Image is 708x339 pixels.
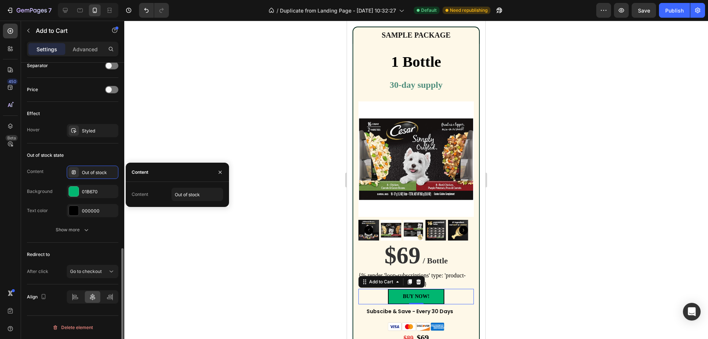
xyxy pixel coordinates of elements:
[37,45,57,53] p: Settings
[665,7,684,14] div: Publish
[132,191,148,198] div: Content
[3,3,55,18] button: 7
[56,314,66,321] s: $89
[638,7,650,14] span: Save
[27,223,118,236] button: Show more
[280,7,396,14] span: Duplicate from Landing Page - [DATE] 10:32:27
[27,322,118,333] button: Delete element
[82,208,117,214] div: 000000
[82,169,117,176] div: Out of stock
[70,269,102,274] span: Go to checkout
[27,251,50,258] div: Redirect to
[82,128,117,134] div: Styled
[27,207,48,214] div: Text color
[139,3,169,18] div: Undo/Redo
[683,303,701,321] div: Open Intercom Messenger
[27,168,44,175] div: Content
[347,21,485,339] iframe: To enrich screen reader interactions, please activate Accessibility in Grammarly extension settings
[82,188,117,195] div: 01B670
[421,7,437,14] span: Default
[27,292,48,302] div: Align
[27,86,38,93] div: Price
[73,45,98,53] p: Advanced
[27,268,48,275] div: After click
[52,323,93,332] div: Delete element
[132,169,148,176] div: Content
[27,127,40,133] div: Hover
[70,312,82,322] span: $69
[27,188,52,195] div: Background
[48,6,52,15] p: 7
[277,7,278,14] span: /
[6,135,18,141] div: Beta
[7,79,18,84] div: 450
[27,62,48,69] div: Separator
[36,26,98,35] p: Add to Cart
[27,152,64,159] div: Out of stock state
[56,226,90,234] div: Show more
[632,3,656,18] button: Save
[659,3,690,18] button: Publish
[67,265,118,278] button: Go to checkout
[27,110,40,117] div: Effect
[450,7,487,14] span: Need republishing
